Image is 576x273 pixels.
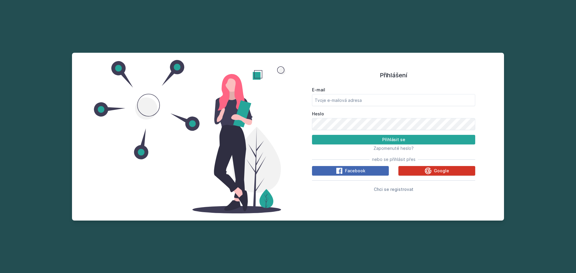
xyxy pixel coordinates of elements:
[374,187,413,192] span: Chci se registrovat
[312,166,389,176] button: Facebook
[312,111,475,117] label: Heslo
[312,135,475,144] button: Přihlásit se
[434,168,449,174] span: Google
[312,94,475,106] input: Tvoje e-mailová adresa
[398,166,475,176] button: Google
[312,87,475,93] label: E-mail
[373,146,414,151] span: Zapomenuté heslo?
[374,185,413,193] button: Chci se registrovat
[312,71,475,80] h1: Přihlášení
[345,168,365,174] span: Facebook
[372,156,415,162] span: nebo se přihlásit přes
